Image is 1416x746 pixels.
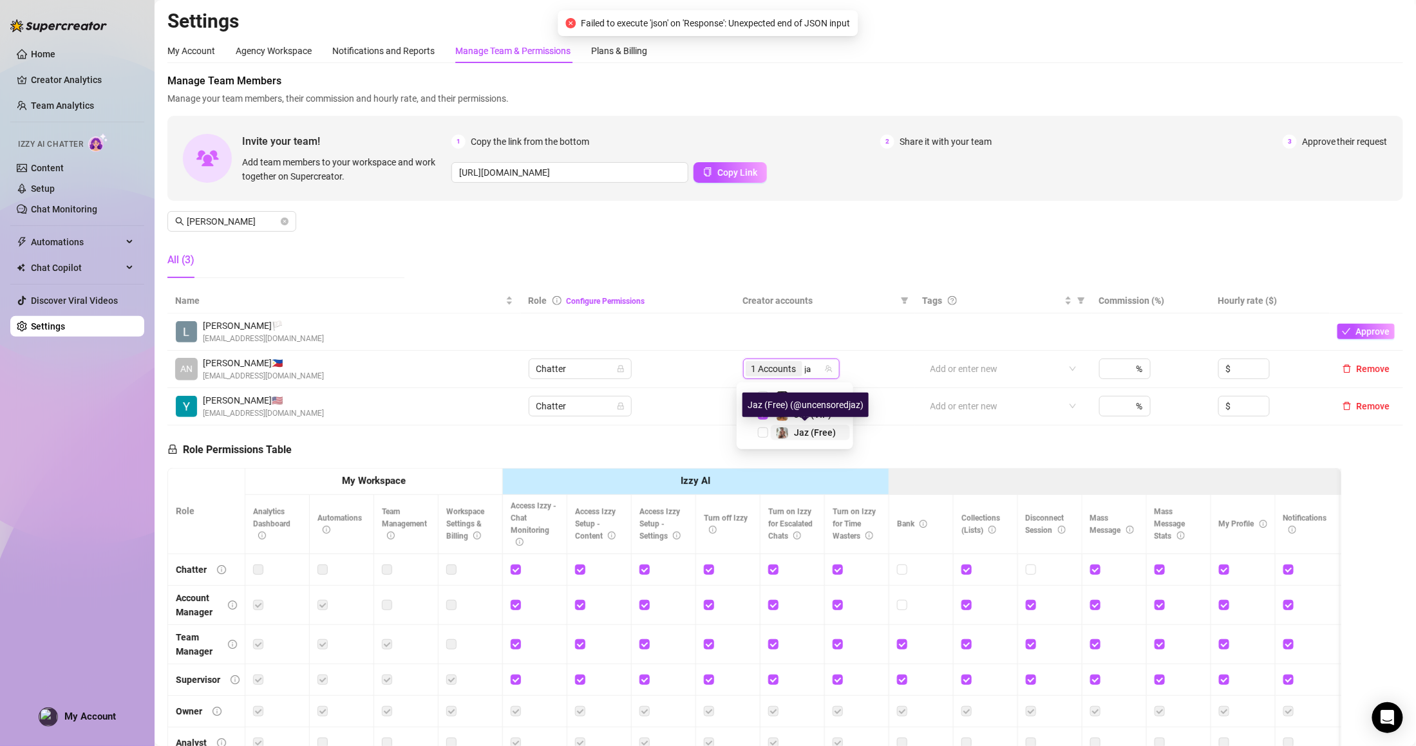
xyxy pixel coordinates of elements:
span: info-circle [988,526,996,534]
span: info-circle [673,532,681,539]
th: Name [167,288,521,313]
img: profilePics%2FexuO9qo4iLTrsAzj4muWTpr0oxy2.jpeg [39,708,57,726]
span: My Account [64,711,116,722]
span: Select tree node [758,391,768,402]
span: info-circle [231,675,240,684]
span: info-circle [1177,532,1185,539]
a: Home [31,49,55,59]
span: Remove [1357,401,1390,411]
span: filter [901,297,909,304]
div: Owner [176,704,202,718]
span: check [1342,327,1351,336]
span: info-circle [1289,526,1296,534]
span: info-circle [920,520,927,528]
div: Jaz (Free) (@uncensoredjaz) [742,393,869,417]
span: Role [529,295,547,306]
h2: Settings [167,9,1403,33]
span: [PERSON_NAME] 🏳️ [203,319,324,333]
span: Automations [317,514,362,535]
span: 3 [1283,135,1297,149]
a: Content [31,163,64,173]
span: info-circle [258,532,266,539]
div: Supervisor [176,673,220,687]
span: close-circle [566,18,576,28]
span: Mass Message [1090,514,1134,535]
span: Bank [897,519,927,528]
img: Jaz (Free) [777,427,788,439]
div: Manage Team & Permissions [455,44,571,58]
button: close-circle [281,218,288,225]
span: Turn off Izzy [704,514,748,535]
span: lock [617,402,625,410]
span: info-circle [608,532,616,539]
img: AI Chatter [88,133,108,152]
span: MJaee (VIP) [794,391,845,402]
span: Share it with your team [900,135,992,149]
span: Collections (Lists) [961,514,1000,535]
span: Chat Copilot [31,257,122,278]
span: info-circle [1058,526,1066,534]
span: lock [167,444,178,454]
span: question-circle [948,296,957,305]
span: info-circle [709,526,717,534]
span: Access Izzy Setup - Content [575,507,616,541]
span: Copy the link from the bottom [471,135,589,149]
span: Name [175,294,503,308]
span: Select tree node [758,427,768,438]
span: info-circle [212,707,222,716]
span: [PERSON_NAME] 🇺🇸 [203,393,324,407]
span: search [175,217,184,226]
span: [EMAIL_ADDRESS][DOMAIN_NAME] [203,370,324,382]
img: MJaee (VIP) [777,391,788,403]
span: Creator accounts [743,294,896,308]
a: Settings [31,321,65,331]
span: copy [703,167,712,176]
a: Creator Analytics [31,70,134,90]
span: info-circle [1126,526,1134,534]
img: Chat Copilot [17,263,25,272]
span: 1 [451,135,466,149]
span: Chatter [536,396,624,416]
span: Approve their request [1302,135,1388,149]
span: Workspace Settings & Billing [446,507,484,541]
div: Notifications and Reports [332,44,435,58]
div: Open Intercom Messenger [1372,702,1403,733]
a: Setup [31,183,55,194]
span: Failed to execute 'json' on 'Response': Unexpected end of JSON input [581,16,851,30]
th: Hourly rate ($) [1211,288,1330,313]
a: Team Analytics [31,100,94,111]
span: Izzy AI Chatter [18,138,83,151]
div: Chatter [176,563,207,577]
button: Approve [1337,324,1395,339]
button: Remove [1337,361,1395,377]
span: Invite your team! [242,133,451,149]
img: Liam McKanna [176,321,197,342]
span: Automations [31,232,122,252]
span: info-circle [228,640,237,649]
a: Discover Viral Videos [31,295,118,306]
span: info-circle [473,532,481,539]
span: Turn on Izzy for Time Wasters [833,507,876,541]
span: info-circle [552,296,562,305]
span: Team Management [382,507,427,541]
span: Remove [1357,364,1390,374]
span: 1 Accounts [751,362,797,376]
button: Remove [1337,398,1395,414]
span: My Profile [1219,519,1267,528]
span: Approve [1356,326,1390,337]
span: Turn on Izzy for Escalated Chats [768,507,813,541]
a: Chat Monitoring [31,204,97,214]
span: info-circle [865,532,873,539]
span: Copy Link [717,167,757,178]
span: thunderbolt [17,237,27,247]
div: Team Manager [176,630,218,658]
span: [EMAIL_ADDRESS][DOMAIN_NAME] [203,407,324,420]
span: filter [1075,291,1088,310]
img: logo-BBDzfeDw.svg [10,19,107,32]
span: info-circle [228,601,237,610]
span: team [825,365,833,373]
span: 1 Accounts [746,361,802,377]
h5: Role Permissions Table [167,442,292,458]
span: info-circle [1260,520,1267,528]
